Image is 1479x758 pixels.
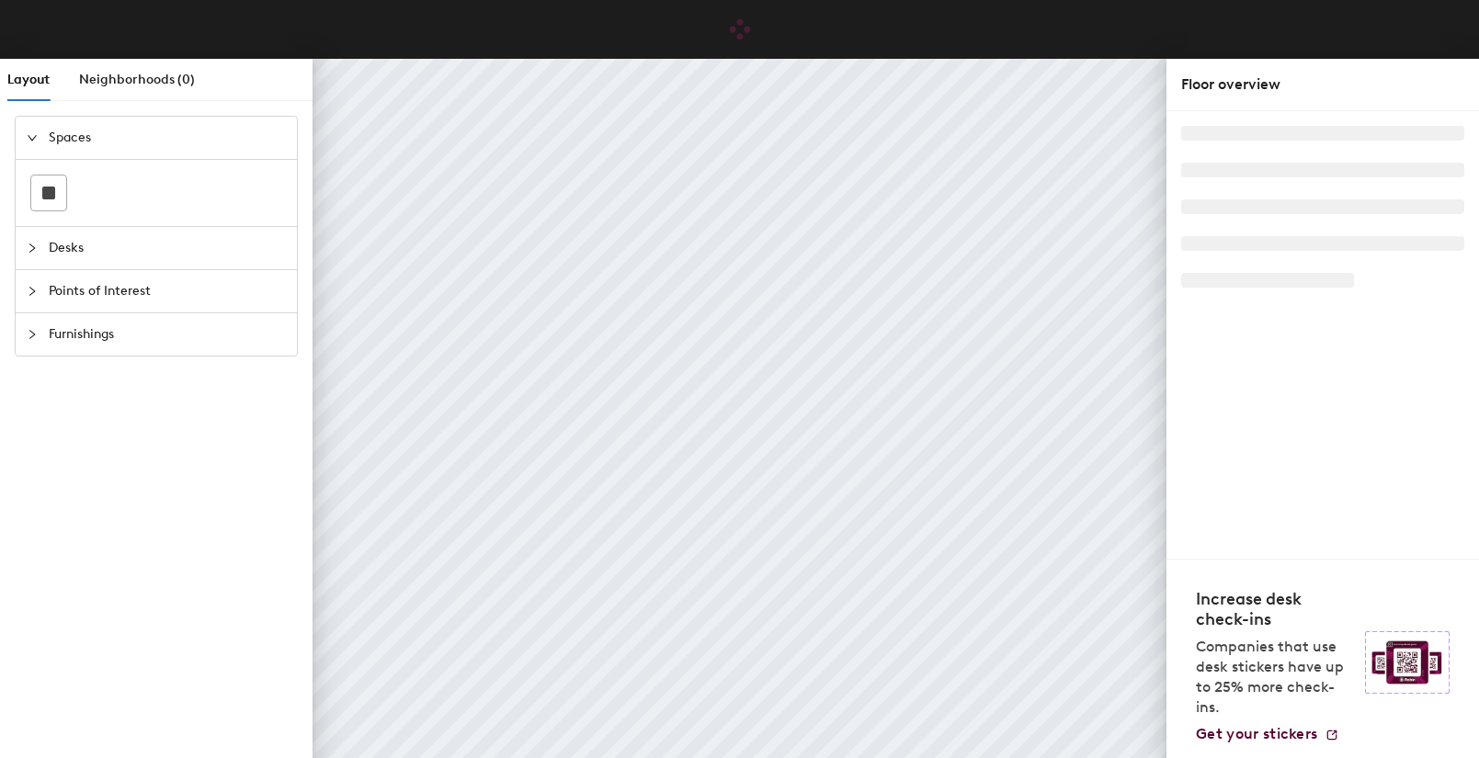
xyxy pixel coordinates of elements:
span: collapsed [27,286,38,297]
span: Spaces [49,117,286,159]
span: Neighborhoods (0) [79,72,195,87]
span: Desks [49,227,286,269]
span: expanded [27,132,38,143]
h4: Increase desk check-ins [1196,589,1354,629]
span: collapsed [27,329,38,340]
span: Points of Interest [49,270,286,312]
a: Get your stickers [1196,725,1339,743]
span: Layout [7,72,50,87]
span: collapsed [27,243,38,254]
span: Furnishings [49,313,286,356]
p: Companies that use desk stickers have up to 25% more check-ins. [1196,637,1354,718]
div: Floor overview [1181,74,1464,96]
img: Sticker logo [1365,631,1450,694]
span: Get your stickers [1196,725,1317,742]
